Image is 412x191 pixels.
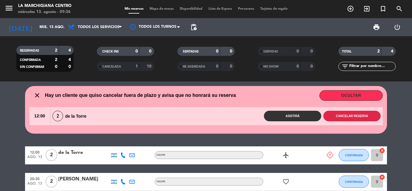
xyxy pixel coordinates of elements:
i: favorite_border [282,178,290,185]
input: Filtrar por nombre... [349,63,395,70]
span: CANCELADA [102,65,121,68]
strong: 0 [230,49,233,53]
strong: 4 [68,48,72,53]
span: RE AGENDADA [183,65,205,68]
i: cancel [379,174,385,180]
strong: 0 [216,64,218,68]
span: SIN CONFIRMAR [20,65,44,68]
strong: 0 [55,65,57,69]
span: 2 [52,111,63,121]
span: RESERVADAS [20,49,39,52]
span: pending_actions [190,24,197,31]
strong: 0 [68,65,72,69]
span: 12:00 [29,107,50,125]
div: de la Torre [50,111,106,121]
span: print [373,24,380,31]
strong: 4 [68,58,72,62]
button: menu [5,4,14,15]
i: menu [5,4,14,13]
i: arrow_drop_down [56,24,63,31]
span: Mis reservas [122,7,147,11]
strong: 1 [135,64,138,68]
strong: 0 [149,49,153,53]
i: filter_list [341,63,349,70]
strong: 2 [55,58,57,62]
i: cancel [379,148,385,154]
span: 20:30 [27,175,42,182]
span: Mapa de mesas [147,7,177,11]
i: airplanemode_active [282,151,290,159]
i: close [33,92,41,99]
span: Lista de Espera [205,7,235,11]
div: miércoles 13. agosto - 09:36 [18,9,71,15]
span: 2 [46,149,57,161]
div: [PERSON_NAME] [58,175,109,183]
button: Cancelar reserva [323,111,381,121]
strong: 0 [296,64,299,68]
span: CONFIRMADA [20,59,41,62]
strong: 2 [55,48,57,53]
span: 2 [46,176,57,188]
span: SALON [157,180,165,183]
div: LOG OUT [387,18,407,36]
i: turned_in_not [379,5,387,12]
span: Tarjetas de regalo [257,7,291,11]
span: Pre-acceso [235,7,257,11]
button: CONFIRMADA [339,149,369,161]
button: Asistirá [264,111,321,121]
span: CONFIRMADA [345,154,363,157]
strong: 0 [230,64,233,68]
span: ago. 13 [27,182,42,189]
span: CHECK INS [102,50,119,53]
span: NO SHOW [263,65,279,68]
button: CONFIRMADA [339,176,369,188]
i: search [396,5,403,12]
strong: 0 [310,64,314,68]
span: 12:00 [27,148,42,155]
div: de la Torre [58,149,109,157]
strong: 0 [135,49,138,53]
button: OCULTAR [319,90,383,101]
span: TOTAL [342,50,351,53]
strong: 0 [310,49,314,53]
i: exit_to_app [363,5,370,12]
span: Hay un cliente que quiso cancelar fuera de plazo y avisa que no honrará su reserva [45,91,236,99]
strong: 2 [377,49,380,53]
span: Todos los servicios [78,25,119,29]
strong: 0 [216,49,218,53]
span: SENTADAS [183,50,199,53]
span: SERVIDAS [263,50,278,53]
span: SALON [157,154,165,156]
span: CONFIRMADA [345,180,363,183]
div: La Marchigiana Centro [18,3,71,9]
strong: 4 [391,49,395,53]
i: add_circle_outline [347,5,354,12]
span: Disponibilidad [177,7,205,11]
i: power_settings_new [394,24,401,31]
strong: 10 [147,64,153,68]
span: ago. 13 [27,155,42,162]
strong: 0 [296,49,299,53]
i: [DATE] [5,21,36,34]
